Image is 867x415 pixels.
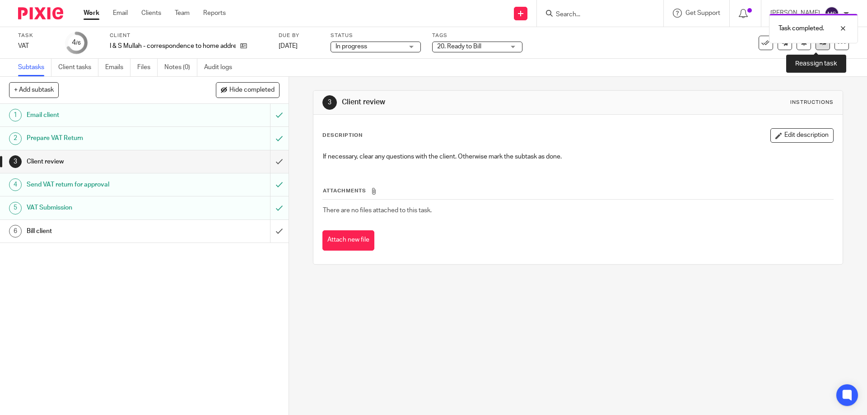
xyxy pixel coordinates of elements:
[9,225,22,238] div: 6
[141,9,161,18] a: Clients
[113,9,128,18] a: Email
[18,32,54,39] label: Task
[279,43,298,49] span: [DATE]
[58,59,98,76] a: Client tasks
[323,152,833,161] p: If necessary, clear any questions with the client. Otherwise mark the subtask as done.
[9,132,22,145] div: 2
[216,82,280,98] button: Hide completed
[342,98,597,107] h1: Client review
[323,207,432,214] span: There are no files attached to this task.
[110,42,236,51] p: I & S Mullah - correspondence to home address only
[9,155,22,168] div: 3
[322,132,363,139] p: Description
[84,9,99,18] a: Work
[9,202,22,214] div: 5
[27,201,183,214] h1: VAT Submission
[105,59,131,76] a: Emails
[175,9,190,18] a: Team
[27,178,183,191] h1: Send VAT return for approval
[27,108,183,122] h1: Email client
[432,32,522,39] label: Tags
[336,43,367,50] span: In progress
[770,128,834,143] button: Edit description
[164,59,197,76] a: Notes (0)
[825,6,839,21] img: svg%3E
[110,32,267,39] label: Client
[9,82,59,98] button: + Add subtask
[137,59,158,76] a: Files
[204,59,239,76] a: Audit logs
[203,9,226,18] a: Reports
[18,42,54,51] div: VAT
[27,155,183,168] h1: Client review
[279,32,319,39] label: Due by
[76,41,81,46] small: /6
[790,99,834,106] div: Instructions
[778,24,824,33] p: Task completed.
[322,230,374,251] button: Attach new file
[229,87,275,94] span: Hide completed
[18,59,51,76] a: Subtasks
[27,224,183,238] h1: Bill client
[18,7,63,19] img: Pixie
[27,131,183,145] h1: Prepare VAT Return
[331,32,421,39] label: Status
[322,95,337,110] div: 3
[9,109,22,121] div: 1
[9,178,22,191] div: 4
[72,37,81,48] div: 4
[437,43,481,50] span: 20. Ready to Bill
[323,188,366,193] span: Attachments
